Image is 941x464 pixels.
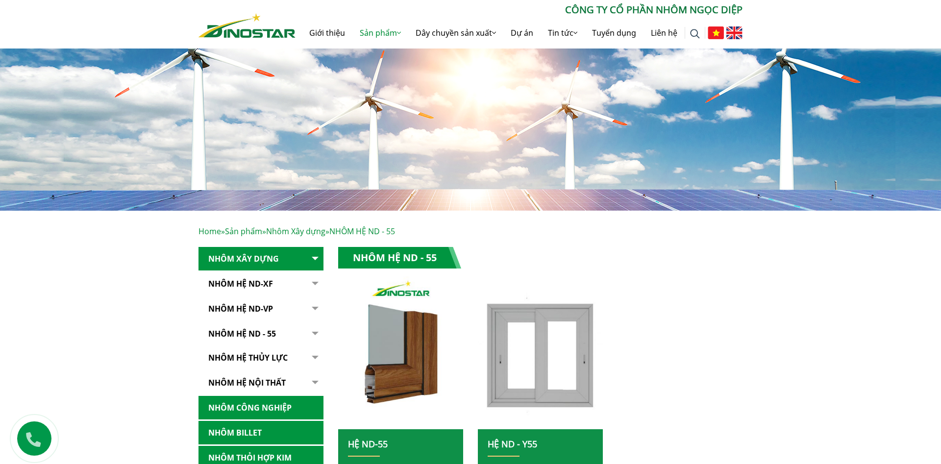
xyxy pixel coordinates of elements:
a: Home [198,226,221,237]
a: Dự án [503,17,541,49]
span: NHÔM HỆ ND - 55 [329,226,395,237]
a: Dây chuyền sản xuất [408,17,503,49]
a: Nhôm Công nghiệp [198,396,323,420]
a: NHÔM HỆ ND - 55 [198,322,323,346]
a: Liên hệ [644,17,685,49]
p: CÔNG TY CỔ PHẦN NHÔM NGỌC DIỆP [296,2,743,17]
a: Nhôm hệ nội thất [198,371,323,395]
a: Tuyển dụng [585,17,644,49]
img: English [726,26,743,39]
img: Nhôm Dinostar [198,13,296,38]
span: » » » [198,226,395,237]
a: Nhôm Xây dựng [266,226,325,237]
a: Giới thiệu [302,17,352,49]
a: Hệ ND-55 [348,438,388,450]
a: Hệ ND - Y55 [488,438,537,450]
a: Sản phẩm [352,17,408,49]
a: Sản phẩm [225,226,262,237]
img: Tiếng Việt [708,26,724,39]
img: search [690,29,700,39]
a: Nhôm Hệ ND-XF [198,272,323,296]
h1: NHÔM HỆ ND - 55 [338,247,461,269]
a: Tin tức [541,17,585,49]
a: Nhôm Billet [198,421,323,445]
a: Nhôm hệ thủy lực [198,346,323,370]
img: nhom xay dung [338,276,463,429]
img: nhom xay dung [478,276,603,429]
a: Nhôm Xây dựng [198,247,323,271]
a: Nhôm Hệ ND-VP [198,297,323,321]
